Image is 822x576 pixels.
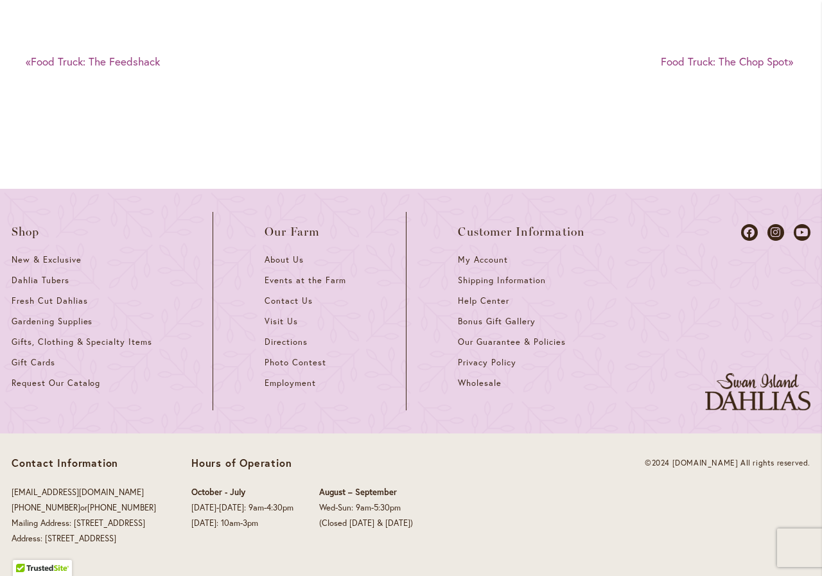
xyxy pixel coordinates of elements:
span: Contact Us [265,295,313,306]
p: Hours of Operation [191,457,413,469]
a: [PHONE_NUMBER] [12,502,80,513]
span: Directions [265,336,308,347]
a: Dahlias on Youtube [794,224,810,241]
a: [EMAIL_ADDRESS][DOMAIN_NAME] [12,487,144,498]
span: Events at the Farm [265,275,345,286]
span: My Account [458,254,508,265]
span: Bonus Gift Gallery [458,316,535,327]
span: Shipping Information [458,275,545,286]
p: Contact Information [12,457,156,469]
span: Gift Cards [12,357,55,368]
span: Dahlia Tubers [12,275,69,286]
span: Photo Contest [265,357,326,368]
a: [PHONE_NUMBER] [87,502,156,513]
span: Privacy Policy [458,357,516,368]
iframe: Launch Accessibility Center [10,530,46,566]
span: Our Guarantee & Policies [458,336,565,347]
span: Fresh Cut Dahlias [12,295,88,306]
span: Customer Information [458,225,585,238]
p: or Mailing Address: [STREET_ADDRESS] Address: [STREET_ADDRESS] [12,485,156,546]
p: [DATE]-[DATE]: 9am-4:30pm [191,500,293,516]
span: ©2024 [DOMAIN_NAME] All rights reserved. [645,458,810,467]
a: Food Truck: The Chop Spot» [661,54,793,69]
span: Request Our Catalog [12,378,100,388]
a: «Food Truck: The Feedshack [26,54,160,69]
p: Wed-Sun: 9am-5:30pm [319,500,413,516]
span: « [26,54,31,69]
p: [DATE]: 10am-3pm [191,516,293,531]
p: August – September [319,485,413,500]
span: Help Center [458,295,509,306]
span: Our Farm [265,225,320,238]
span: Gardening Supplies [12,316,92,327]
p: (Closed [DATE] & [DATE]) [319,516,413,531]
span: About Us [265,254,304,265]
span: Shop [12,225,40,238]
span: Gifts, Clothing & Specialty Items [12,336,152,347]
span: Wholesale [458,378,502,388]
a: Dahlias on Instagram [767,224,784,241]
span: New & Exclusive [12,254,82,265]
a: Dahlias on Facebook [741,224,758,241]
p: October - July [191,485,293,500]
span: Employment [265,378,316,388]
span: Visit Us [265,316,298,327]
span: » [788,54,793,69]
